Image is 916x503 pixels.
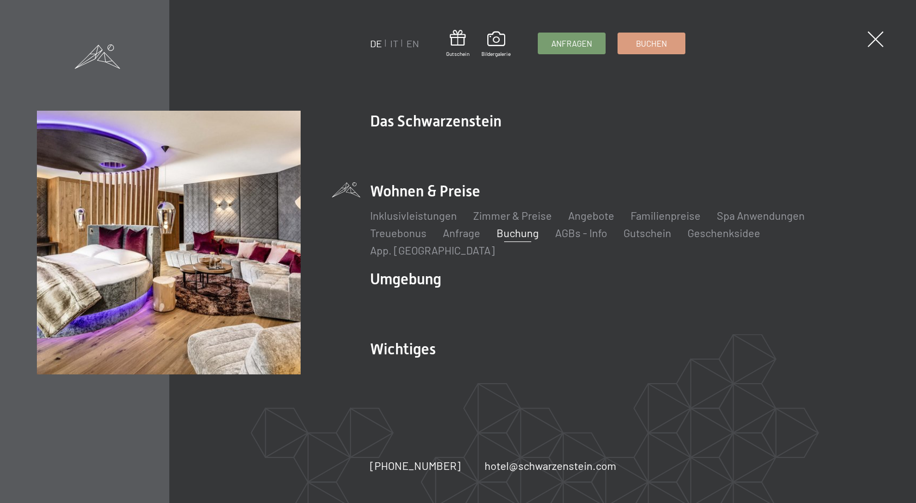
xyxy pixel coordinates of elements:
span: Buchen [636,38,667,49]
a: Treuebonus [370,226,427,239]
a: App. [GEOGRAPHIC_DATA] [370,244,495,257]
a: Inklusivleistungen [370,209,457,222]
a: Zimmer & Preise [473,209,552,222]
a: hotel@schwarzenstein.com [485,458,616,473]
a: IT [390,37,398,49]
a: AGBs - Info [555,226,607,239]
span: Bildergalerie [481,50,511,58]
a: [PHONE_NUMBER] [370,458,461,473]
a: Buchung [497,226,539,239]
a: Spa Anwendungen [717,209,805,222]
a: EN [406,37,419,49]
img: Buchung [37,111,301,374]
span: [PHONE_NUMBER] [370,459,461,472]
a: Gutschein [624,226,671,239]
a: Angebote [568,209,614,222]
a: DE [370,37,382,49]
a: Bildergalerie [481,31,511,58]
a: Familienpreise [631,209,701,222]
a: Geschenksidee [688,226,760,239]
a: Buchen [618,33,685,54]
a: Anfrage [443,226,480,239]
span: Gutschein [446,50,469,58]
a: Anfragen [538,33,605,54]
span: Anfragen [551,38,592,49]
a: Gutschein [446,30,469,58]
